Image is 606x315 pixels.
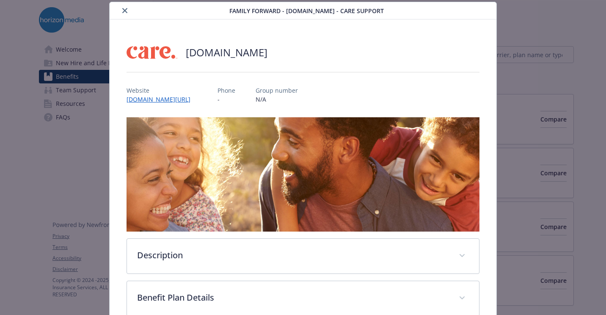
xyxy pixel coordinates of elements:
[137,291,449,304] p: Benefit Plan Details
[127,40,177,65] img: Care.com
[218,95,235,104] p: -
[186,45,267,60] h2: [DOMAIN_NAME]
[256,95,298,104] p: N/A
[127,86,197,95] p: Website
[127,95,197,103] a: [DOMAIN_NAME][URL]
[218,86,235,95] p: Phone
[137,249,449,262] p: Description
[127,117,479,232] img: banner
[120,6,130,16] button: close
[127,239,479,274] div: Description
[229,6,384,15] span: Family Forward - [DOMAIN_NAME] - Care Support
[256,86,298,95] p: Group number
